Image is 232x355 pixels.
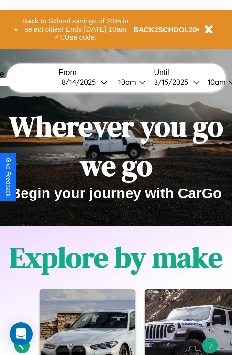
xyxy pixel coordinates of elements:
[5,158,11,197] div: Give Feedback
[59,68,149,77] label: From
[110,77,149,87] button: 10am
[18,14,133,44] button: Back to School savings of 20% in select cities! Ends [DATE] 10am PT.Use code:
[59,77,110,87] button: 8/14/2025
[133,25,197,33] b: BACK2SCHOOL20
[10,322,33,345] div: Open Intercom Messenger
[154,78,193,87] div: 8 / 15 / 2025
[203,78,228,87] div: 10am
[113,78,139,87] div: 10am
[10,238,222,277] h1: Explore by make
[62,78,100,87] div: 8 / 14 / 2025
